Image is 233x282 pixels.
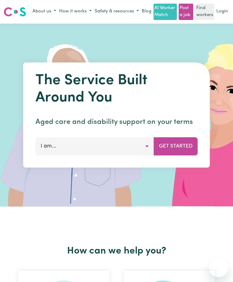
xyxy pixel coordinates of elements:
button: Safety & resources [93,7,140,17]
button: How it works [58,7,93,17]
button: I am... [35,137,154,155]
a: Blog [140,7,153,16]
iframe: Button to launch messaging window [209,258,228,277]
a: Post a job [179,4,193,20]
a: Careseekers logo [4,5,26,19]
p: Aged care and disability support on your terms [35,117,198,128]
button: Get Started [154,137,198,155]
h2: How can we help you? [11,245,222,257]
button: About us [31,7,58,17]
h1: The Service Built Around You [35,72,198,107]
a: AI Worker Match [154,4,177,20]
a: Login [215,7,229,16]
img: Careseekers logo [4,6,26,17]
a: Find workers [195,4,214,20]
